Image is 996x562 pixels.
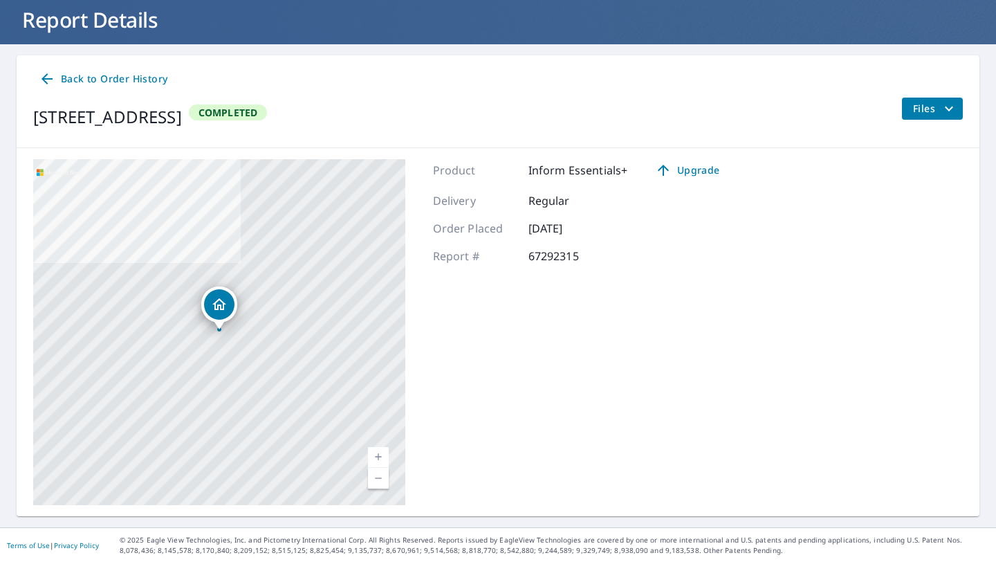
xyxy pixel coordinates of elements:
span: Completed [190,106,266,119]
p: Delivery [433,192,516,209]
p: Product [433,162,516,179]
button: filesDropdownBtn-67292315 [901,98,963,120]
div: Dropped pin, building 1, Residential property, 1659 Tangerine Rose Dr Las Vegas, NV 89142 [201,287,237,329]
h1: Report Details [17,6,979,34]
p: Inform Essentials+ [528,162,628,179]
p: Regular [528,192,611,209]
a: Back to Order History [33,66,173,92]
p: Order Placed [433,220,516,237]
a: Upgrade [644,159,730,181]
p: Report # [433,248,516,264]
p: [DATE] [528,220,611,237]
div: [STREET_ADDRESS] [33,105,182,129]
a: Terms of Use [7,541,50,550]
p: | [7,541,99,550]
a: Current Level 17, Zoom In [368,447,389,468]
a: Privacy Policy [54,541,99,550]
span: Upgrade [652,162,722,179]
p: © 2025 Eagle View Technologies, Inc. and Pictometry International Corp. All Rights Reserved. Repo... [120,535,989,556]
a: Current Level 17, Zoom Out [368,468,389,489]
span: Files [913,100,957,117]
span: Back to Order History [39,71,167,88]
p: 67292315 [528,248,611,264]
